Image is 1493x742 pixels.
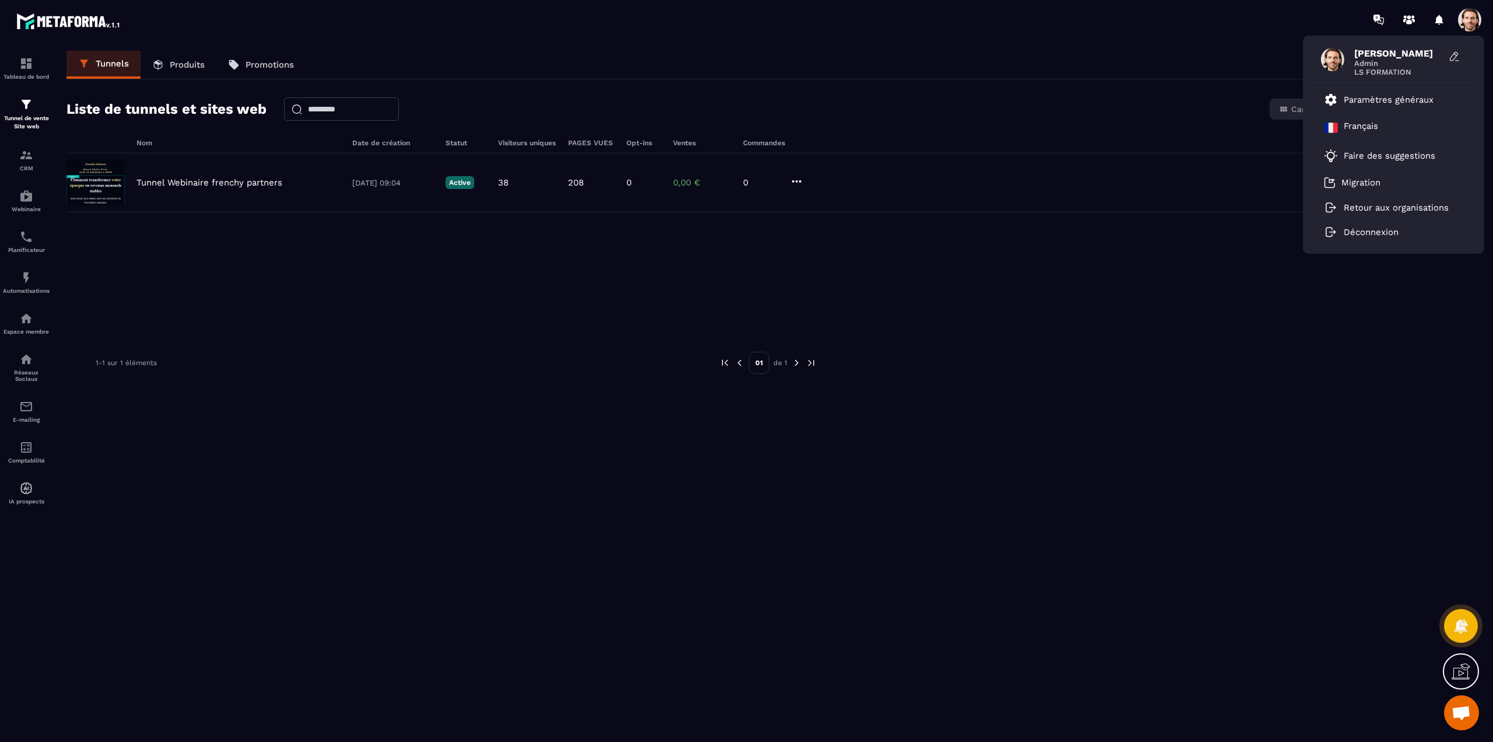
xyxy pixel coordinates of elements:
a: social-networksocial-networkRéseaux Sociaux [3,344,50,391]
p: 0,00 € [673,177,731,188]
img: formation [19,97,33,111]
p: Réseaux Sociaux [3,369,50,382]
img: formation [19,57,33,71]
img: next [791,358,802,368]
p: Tunnels [96,58,129,69]
h6: Opt-ins [626,139,661,147]
p: Espace membre [3,328,50,335]
img: accountant [19,440,33,454]
img: social-network [19,352,33,366]
p: Paramètres généraux [1344,94,1434,105]
a: formationformationTunnel de vente Site web [3,89,50,139]
h6: Statut [446,139,486,147]
p: Produits [170,60,205,70]
img: automations [19,189,33,203]
p: E-mailing [3,416,50,423]
img: image [66,159,125,206]
p: Tableau de bord [3,73,50,80]
h6: Date de création [352,139,434,147]
p: Comptabilité [3,457,50,464]
p: Français [1344,121,1378,135]
p: Faire des suggestions [1344,150,1435,161]
a: schedulerschedulerPlanificateur [3,221,50,262]
p: [DATE] 09:04 [352,178,434,187]
span: Admin [1354,59,1442,68]
a: formationformationCRM [3,139,50,180]
p: 208 [568,177,584,188]
h6: Commandes [743,139,785,147]
p: Automatisations [3,288,50,294]
p: Tunnel Webinaire frenchy partners [136,177,282,188]
a: Paramètres généraux [1324,93,1434,107]
p: Webinaire [3,206,50,212]
p: Planificateur [3,247,50,253]
p: 0 [626,177,632,188]
a: automationsautomationsWebinaire [3,180,50,221]
img: logo [16,10,121,32]
span: Carte [1291,104,1313,114]
h6: PAGES VUES [568,139,615,147]
img: email [19,400,33,414]
a: Promotions [216,51,306,79]
p: Retour aux organisations [1344,202,1449,213]
p: 1-1 sur 1 éléments [96,359,157,367]
img: prev [720,358,730,368]
a: accountantaccountantComptabilité [3,432,50,473]
a: emailemailE-mailing [3,391,50,432]
img: formation [19,148,33,162]
p: Déconnexion [1344,227,1399,237]
p: Active [446,176,474,189]
a: Retour aux organisations [1324,202,1449,213]
a: automationsautomationsAutomatisations [3,262,50,303]
a: Produits [141,51,216,79]
p: Promotions [246,60,294,70]
button: Carte [1272,101,1320,117]
h6: Visiteurs uniques [498,139,556,147]
h6: Ventes [673,139,731,147]
a: Mở cuộc trò chuyện [1444,695,1479,730]
p: IA prospects [3,498,50,505]
img: prev [734,358,745,368]
img: automations [19,271,33,285]
p: 0 [743,177,778,188]
p: Migration [1341,177,1380,188]
span: LS FORMATION [1354,68,1442,76]
a: Migration [1324,177,1380,188]
h2: Liste de tunnels et sites web [66,97,267,121]
img: next [806,358,816,368]
a: Tunnels [66,51,141,79]
p: CRM [3,165,50,171]
h6: Nom [136,139,341,147]
p: 38 [498,177,509,188]
img: scheduler [19,230,33,244]
p: de 1 [773,358,787,367]
img: automations [19,481,33,495]
p: 01 [749,352,769,374]
a: automationsautomationsEspace membre [3,303,50,344]
p: Tunnel de vente Site web [3,114,50,131]
span: [PERSON_NAME] [1354,48,1442,59]
a: Faire des suggestions [1324,149,1449,163]
a: formationformationTableau de bord [3,48,50,89]
img: automations [19,311,33,325]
